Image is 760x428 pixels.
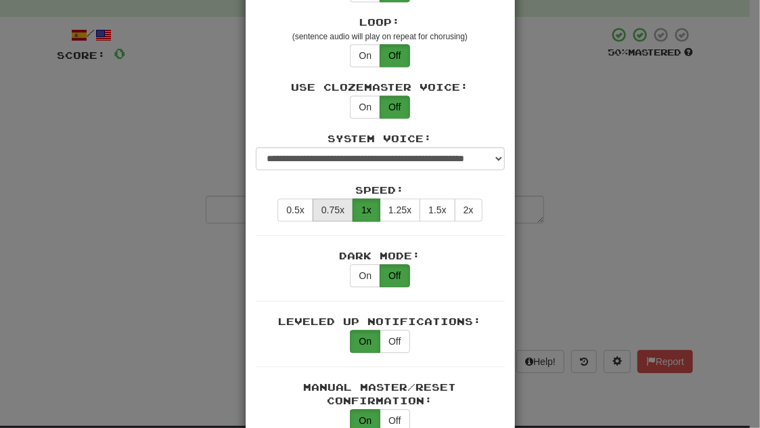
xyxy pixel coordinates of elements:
[292,32,468,41] small: (sentence audio will play on repeat for chorusing)
[277,198,482,221] div: Text-to-speech speed
[350,44,380,67] button: On
[420,198,455,221] button: 1.5x
[256,81,505,94] div: Use Clozemaster Voice:
[256,249,505,263] div: Dark Mode:
[256,381,505,408] div: Manual Master/Reset Confirmation:
[256,184,505,197] div: Speed:
[380,198,420,221] button: 1.25x
[350,44,409,67] div: Text-to-speech looping
[380,264,409,287] button: Off
[277,198,313,221] button: 0.5x
[256,16,505,29] div: Loop:
[256,315,505,328] div: Leveled Up Notifications:
[350,330,380,353] button: On
[350,264,380,287] button: On
[380,95,409,119] button: Off
[455,198,483,221] button: 2x
[380,44,409,67] button: Off
[256,132,505,146] div: System Voice:
[380,330,409,353] button: Off
[350,95,409,119] div: Use Clozemaster text-to-speech
[313,198,353,221] button: 0.75x
[353,198,380,221] button: 1x
[350,95,380,119] button: On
